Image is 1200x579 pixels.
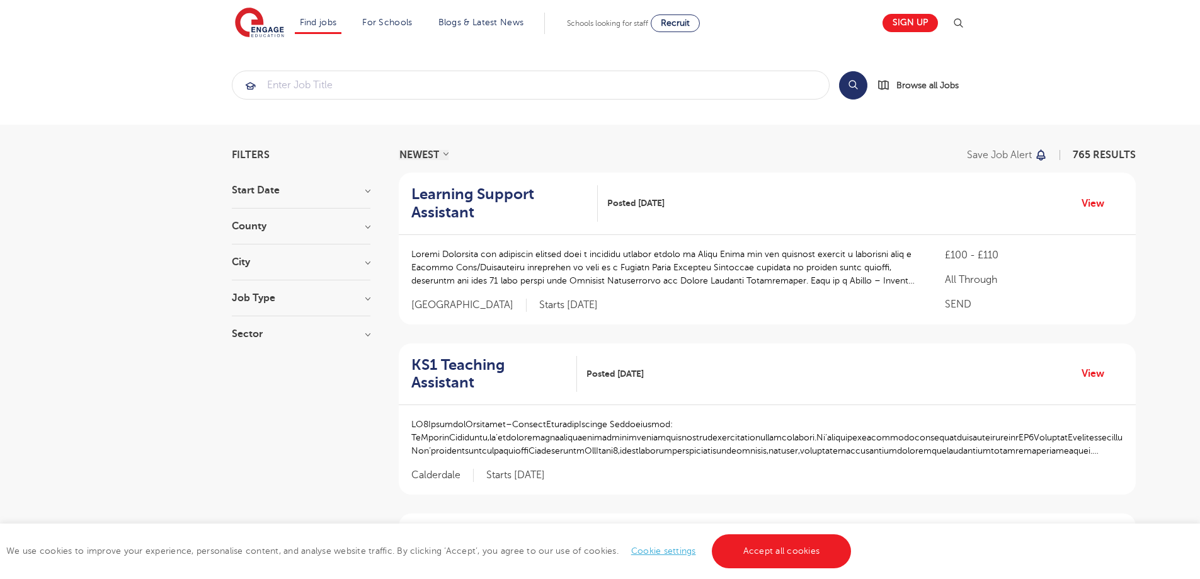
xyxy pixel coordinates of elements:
[883,14,938,32] a: Sign up
[411,185,588,222] h2: Learning Support Assistant
[6,546,854,556] span: We use cookies to improve your experience, personalise content, and analyse website traffic. By c...
[232,293,370,303] h3: Job Type
[967,150,1048,160] button: Save job alert
[411,185,598,222] a: Learning Support Assistant
[411,469,474,482] span: Calderdale
[945,272,1123,287] p: All Through
[232,71,829,99] input: Submit
[232,150,270,160] span: Filters
[1073,149,1136,161] span: 765 RESULTS
[539,299,598,312] p: Starts [DATE]
[631,546,696,556] a: Cookie settings
[712,534,852,568] a: Accept all cookies
[411,299,527,312] span: [GEOGRAPHIC_DATA]
[235,8,284,39] img: Engage Education
[651,14,700,32] a: Recruit
[300,18,337,27] a: Find jobs
[1082,195,1114,212] a: View
[362,18,412,27] a: For Schools
[945,297,1123,312] p: SEND
[586,367,644,381] span: Posted [DATE]
[438,18,524,27] a: Blogs & Latest News
[567,19,648,28] span: Schools looking for staff
[896,78,959,93] span: Browse all Jobs
[232,329,370,339] h3: Sector
[967,150,1032,160] p: Save job alert
[232,71,830,100] div: Submit
[232,221,370,231] h3: County
[411,248,920,287] p: Loremi Dolorsita con adipiscin elitsed doei t incididu utlabor etdolo ma Aliqu Enima min ven quis...
[607,197,665,210] span: Posted [DATE]
[877,78,969,93] a: Browse all Jobs
[1082,365,1114,382] a: View
[945,248,1123,263] p: £100 - £110
[839,71,867,100] button: Search
[232,185,370,195] h3: Start Date
[486,469,545,482] p: Starts [DATE]
[411,356,567,393] h2: KS1 Teaching Assistant
[661,18,690,28] span: Recruit
[411,356,577,393] a: KS1 Teaching Assistant
[232,257,370,267] h3: City
[411,418,1123,457] p: LO8IpsumdolOrsitamet–ConsectEturadipIscinge Seddoeiusmod: TeMporinCididuntu,la’etdoloremagnaaliqu...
